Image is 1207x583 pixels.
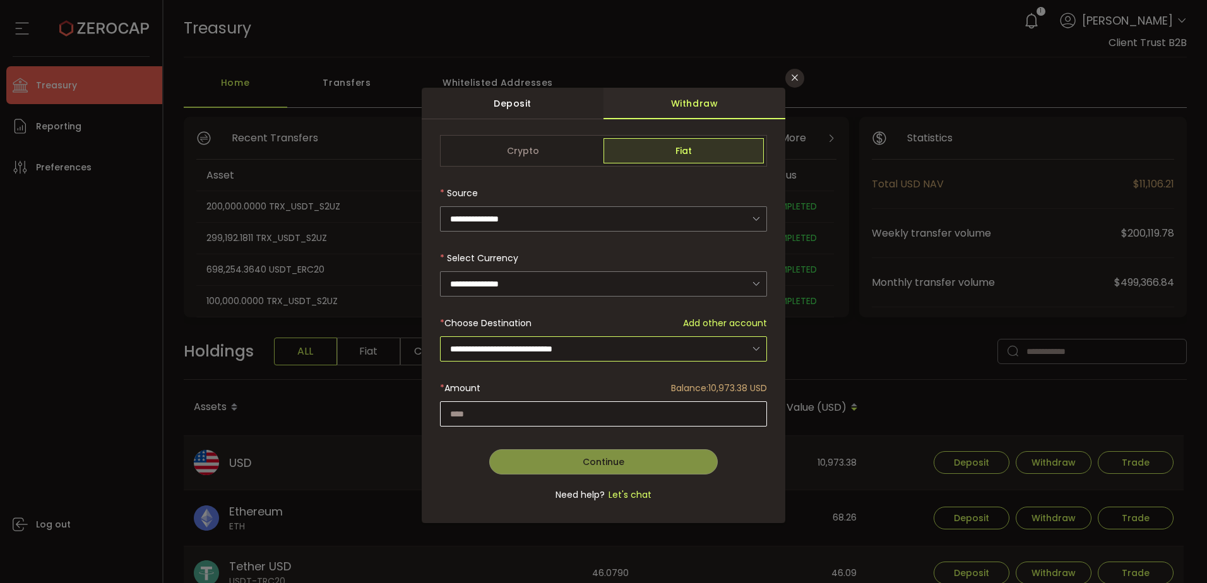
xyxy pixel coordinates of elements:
span: Fiat [603,138,764,163]
label: Source [440,187,478,199]
span: Continue [583,456,624,468]
button: Continue [489,449,718,474]
div: Withdraw [603,88,785,119]
div: dialog [422,88,785,523]
span: Choose Destination [444,317,532,329]
div: Deposit [422,88,603,119]
span: Need help? [556,488,605,502]
span: Let's chat [605,488,651,502]
span: Add other account [683,317,767,330]
span: Amount [444,382,480,394]
label: Select Currency [440,252,518,264]
span: Crypto [443,138,603,163]
span: Balance: [671,382,708,394]
span: 10,973.38 USD [708,382,767,394]
iframe: Chat Widget [1144,522,1207,583]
